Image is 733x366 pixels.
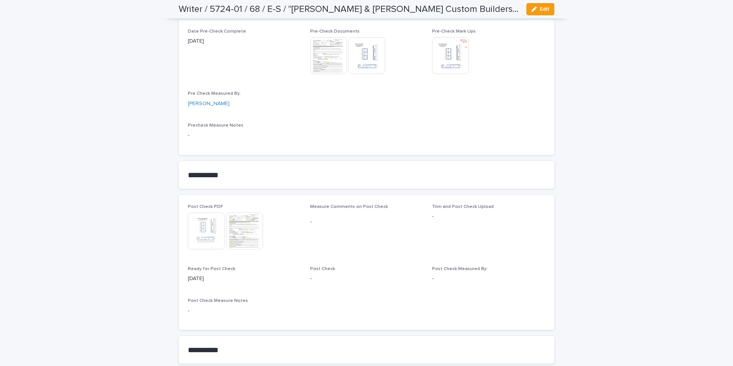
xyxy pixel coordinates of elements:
[432,29,476,34] span: Pre-Check Mark Ups
[432,204,494,209] span: Trim and Post Check Upload
[540,7,549,12] span: Edit
[188,100,230,108] a: [PERSON_NAME]
[188,91,241,96] span: Pre Check Measured By:
[432,213,545,221] p: -
[310,267,335,271] span: Post Check
[188,267,235,271] span: Ready for Post Check
[188,123,243,128] span: Precheck Measure Notes
[188,29,246,34] span: Date Pre-Check Complete
[432,275,545,283] p: -
[310,275,423,283] p: -
[188,298,248,303] span: Post Check Measure Notes
[179,4,520,15] h2: Writer / 5724-01 / 68 / E-S / "Mattern & Fitzgerald Custom Builders, LLC" / Michael Tarantino
[188,307,545,315] p: -
[526,3,554,15] button: Edit
[310,218,423,226] p: -
[310,29,360,34] span: Pre-Check Documents
[188,37,301,45] p: [DATE]
[432,267,488,271] span: Post Check Measured By:
[188,275,301,283] p: [DATE]
[188,204,223,209] span: Post Check PDF
[188,132,545,140] p: -
[310,204,388,209] span: Measure Comments on Post Check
